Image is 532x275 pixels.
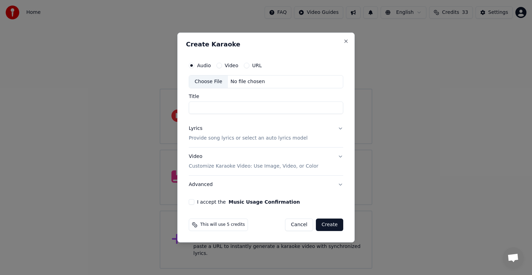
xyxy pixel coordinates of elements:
[228,78,268,85] div: No file chosen
[189,135,308,142] p: Provide song lyrics or select an auto lyrics model
[186,41,346,47] h2: Create Karaoke
[189,153,318,170] div: Video
[189,163,318,170] p: Customize Karaoke Video: Use Image, Video, or Color
[316,219,343,231] button: Create
[189,176,343,194] button: Advanced
[197,199,300,204] label: I accept the
[189,119,343,147] button: LyricsProvide song lyrics or select an auto lyrics model
[285,219,313,231] button: Cancel
[229,199,300,204] button: I accept the
[252,63,262,68] label: URL
[200,222,245,228] span: This will use 5 credits
[189,148,343,175] button: VideoCustomize Karaoke Video: Use Image, Video, or Color
[197,63,211,68] label: Audio
[225,63,238,68] label: Video
[189,125,202,132] div: Lyrics
[189,76,228,88] div: Choose File
[189,94,343,99] label: Title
